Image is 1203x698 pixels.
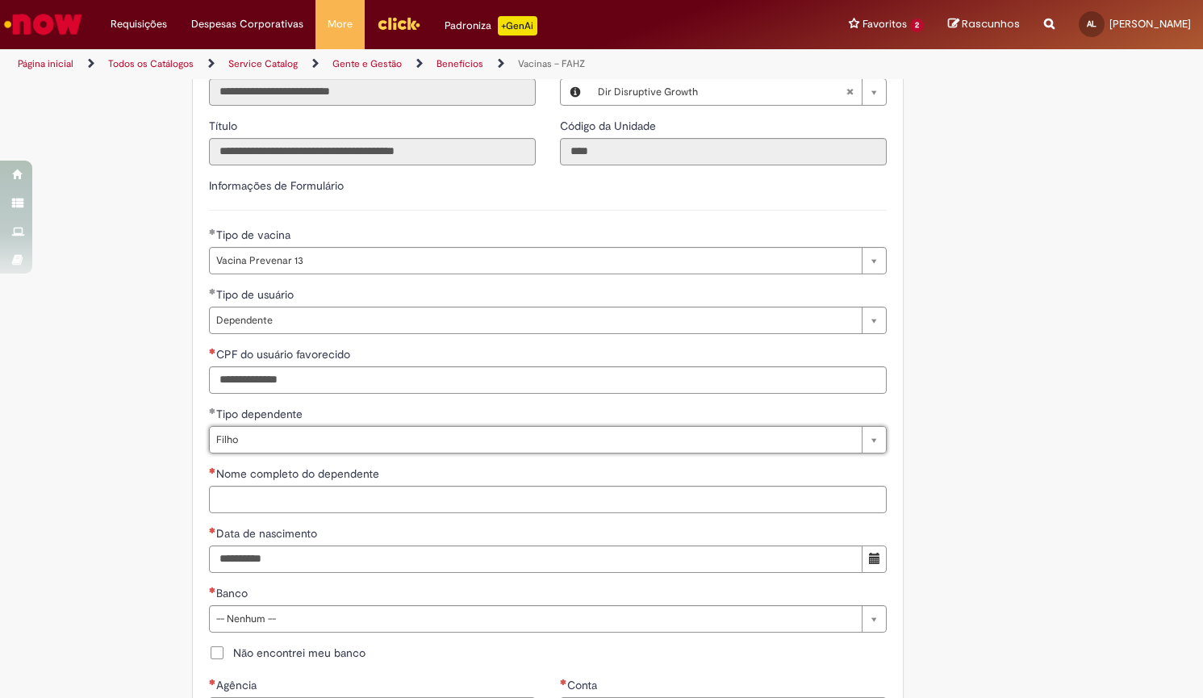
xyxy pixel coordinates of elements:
[216,287,297,302] span: Tipo de usuário
[862,545,887,573] button: Mostrar calendário para Data de nascimento
[216,526,320,541] span: Data de nascimento
[910,19,924,32] span: 2
[838,79,862,105] abbr: Limpar campo Local
[216,678,260,692] span: Agência
[209,138,536,165] input: Título
[216,407,306,421] span: Tipo dependente
[209,408,216,414] span: Obrigatório Preenchido
[209,527,216,533] span: Necessários
[12,49,790,79] ul: Trilhas de página
[518,57,585,70] a: Vacinas – FAHZ
[209,486,887,513] input: Nome completo do dependente
[228,57,298,70] a: Service Catalog
[498,16,537,36] p: +GenAi
[560,118,659,134] label: Somente leitura - Código da Unidade
[948,17,1020,32] a: Rascunhos
[598,79,846,105] span: Dir Disruptive Growth
[962,16,1020,31] span: Rascunhos
[209,228,216,235] span: Obrigatório Preenchido
[209,78,536,106] input: Email
[108,57,194,70] a: Todos os Catálogos
[209,288,216,295] span: Obrigatório Preenchido
[209,119,240,133] span: Somente leitura - Título
[863,16,907,32] span: Favoritos
[209,545,863,573] input: Data de nascimento
[216,228,294,242] span: Tipo de vacina
[2,8,85,40] img: ServiceNow
[216,248,854,274] span: Vacina Prevenar 13
[216,466,382,481] span: Nome completo do dependente
[560,679,567,685] span: Necessários
[561,79,590,105] button: Local, Visualizar este registro Dir Disruptive Growth
[216,427,854,453] span: Filho
[233,645,365,661] span: Não encontrei meu banco
[209,587,216,593] span: Necessários
[567,678,600,692] span: Conta
[209,348,216,354] span: Necessários
[590,79,886,105] a: Dir Disruptive GrowthLimpar campo Local
[216,606,854,632] span: -- Nenhum --
[1087,19,1096,29] span: AL
[18,57,73,70] a: Página inicial
[332,57,402,70] a: Gente e Gestão
[328,16,353,32] span: More
[209,467,216,474] span: Necessários
[445,16,537,36] div: Padroniza
[437,57,483,70] a: Benefícios
[216,307,854,333] span: Dependente
[209,118,240,134] label: Somente leitura - Título
[111,16,167,32] span: Requisições
[209,679,216,685] span: Necessários
[216,586,251,600] span: Banco
[216,347,353,362] span: CPF do usuário favorecido
[1109,17,1191,31] span: [PERSON_NAME]
[560,138,887,165] input: Código da Unidade
[209,178,344,193] label: Informações de Formulário
[560,119,659,133] span: Somente leitura - Código da Unidade
[191,16,303,32] span: Despesas Corporativas
[377,11,420,36] img: click_logo_yellow_360x200.png
[209,366,887,394] input: CPF do usuário favorecido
